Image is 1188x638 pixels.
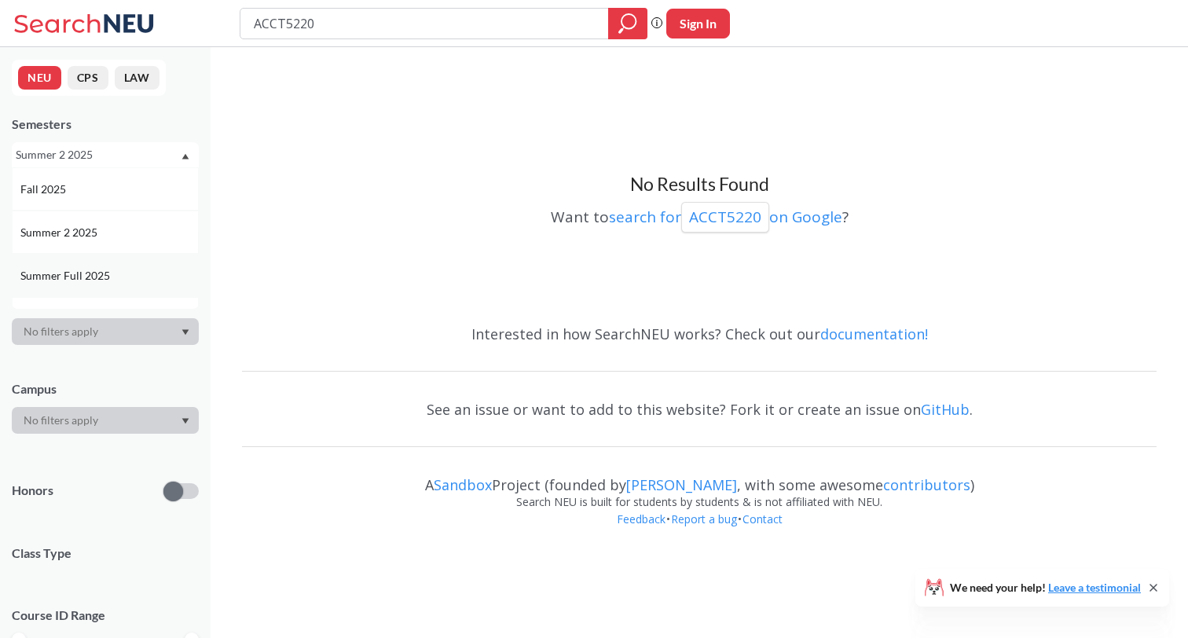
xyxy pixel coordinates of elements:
[950,582,1141,593] span: We need your help!
[181,418,189,424] svg: Dropdown arrow
[242,493,1157,511] div: Search NEU is built for students by students & is not affiliated with NEU.
[242,387,1157,432] div: See an issue or want to add to this website? Fork it or create an issue on .
[626,475,737,494] a: [PERSON_NAME]
[12,318,199,345] div: Dropdown arrow
[242,511,1157,552] div: • •
[20,224,101,241] span: Summer 2 2025
[434,475,492,494] a: Sandbox
[181,153,189,159] svg: Dropdown arrow
[12,380,199,398] div: Campus
[242,462,1157,493] div: A Project (founded by , with some awesome )
[689,207,761,228] p: ACCT5220
[68,66,108,90] button: CPS
[608,8,647,39] div: magnifying glass
[12,607,199,625] p: Course ID Range
[12,544,199,562] span: Class Type
[181,329,189,335] svg: Dropdown arrow
[16,146,180,163] div: Summer 2 2025
[18,66,61,90] button: NEU
[242,173,1157,196] h3: No Results Found
[1048,581,1141,594] a: Leave a testimonial
[921,400,970,419] a: GitHub
[616,511,666,526] a: Feedback
[618,13,637,35] svg: magnifying glass
[609,207,842,227] a: search forACCT5220on Google
[12,115,199,133] div: Semesters
[12,482,53,500] p: Honors
[666,9,730,38] button: Sign In
[252,10,597,37] input: Class, professor, course number, "phrase"
[20,181,69,198] span: Fall 2025
[115,66,159,90] button: LAW
[20,267,113,284] span: Summer Full 2025
[242,311,1157,357] div: Interested in how SearchNEU works? Check out our
[12,407,199,434] div: Dropdown arrow
[820,324,928,343] a: documentation!
[670,511,738,526] a: Report a bug
[12,142,199,167] div: Summer 2 2025Dropdown arrowFall 2025Summer 2 2025Summer Full 2025Summer 1 2025Spring 2025Fall 202...
[242,196,1157,233] div: Want to ?
[883,475,970,494] a: contributors
[742,511,783,526] a: Contact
